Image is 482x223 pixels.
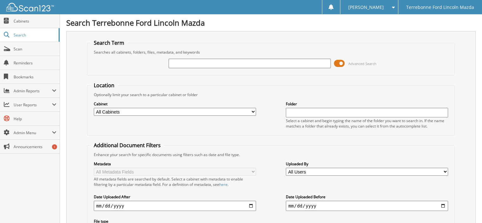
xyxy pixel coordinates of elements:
[91,92,452,97] div: Optionally limit your search to a particular cabinet or folder
[94,176,256,187] div: All metadata fields are searched by default. Select a cabinet with metadata to enable filtering b...
[348,61,376,66] span: Advanced Search
[14,46,56,52] span: Scan
[14,74,56,80] span: Bookmarks
[286,101,448,107] label: Folder
[91,82,118,89] legend: Location
[348,5,384,9] span: [PERSON_NAME]
[406,5,474,9] span: Terrebonne Ford Lincoln Mazda
[14,32,55,38] span: Search
[6,3,54,11] img: scan123-logo-white.svg
[94,101,256,107] label: Cabinet
[94,201,256,211] input: start
[91,152,452,157] div: Enhance your search for specific documents using filters such as date and file type.
[91,49,452,55] div: Searches all cabinets, folders, files, metadata, and keywords
[14,88,52,94] span: Admin Reports
[14,116,56,121] span: Help
[66,17,476,28] h1: Search Terrebonne Ford Lincoln Mazda
[286,194,448,200] label: Date Uploaded Before
[91,142,164,149] legend: Additional Document Filters
[286,118,448,129] div: Select a cabinet and begin typing the name of the folder you want to search in. If the name match...
[14,144,56,149] span: Announcements
[14,18,56,24] span: Cabinets
[286,161,448,167] label: Uploaded By
[14,130,52,135] span: Admin Menu
[14,60,56,66] span: Reminders
[94,194,256,200] label: Date Uploaded After
[91,39,127,46] legend: Search Term
[219,182,228,187] a: here
[286,201,448,211] input: end
[14,102,52,108] span: User Reports
[94,161,256,167] label: Metadata
[52,144,57,149] div: 1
